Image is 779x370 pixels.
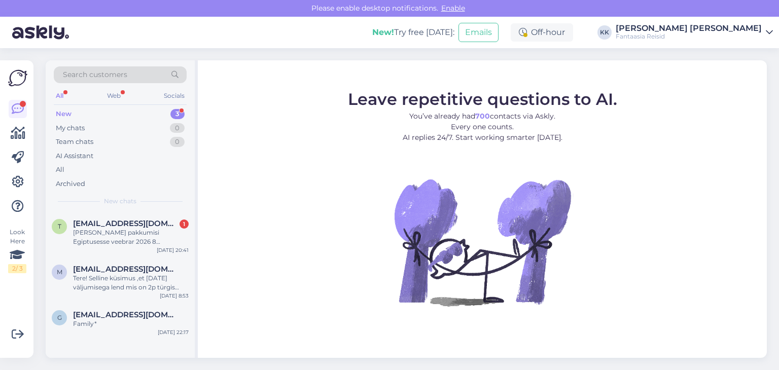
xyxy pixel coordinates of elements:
[56,165,64,175] div: All
[56,109,72,119] div: New
[170,109,185,119] div: 3
[170,123,185,133] div: 0
[57,268,62,276] span: m
[73,310,179,319] span: getlynk@gmail.com
[372,26,454,39] div: Try free [DATE]:
[8,68,27,88] img: Askly Logo
[162,89,187,102] div: Socials
[73,228,189,246] div: [PERSON_NAME] pakkumisi Egiptusesse veebrar 2026 8 täiskasvanut ja 0 öast all kõik hinnas. Lp. [G...
[372,27,394,37] b: New!
[57,314,62,321] span: g
[104,197,136,206] span: New chats
[73,319,189,328] div: Family*
[73,274,189,292] div: Tere! Selline küsimus ,et [DATE] väljumisega lend mis on 2p türgis tuleb tagasi [DATE] öösel seeg...
[157,246,189,254] div: [DATE] 20:41
[616,32,762,41] div: Fantaasia Reisid
[348,89,617,108] span: Leave repetitive questions to AI.
[180,219,189,229] div: 1
[597,25,612,40] div: KK
[56,123,85,133] div: My chats
[616,24,762,32] div: [PERSON_NAME] [PERSON_NAME]
[160,292,189,300] div: [DATE] 8:53
[105,89,123,102] div: Web
[475,111,490,120] b: 700
[616,24,773,41] a: [PERSON_NAME] [PERSON_NAME]Fantaasia Reisid
[511,23,573,42] div: Off-hour
[438,4,468,13] span: Enable
[56,137,93,147] div: Team chats
[391,151,574,333] img: No Chat active
[8,228,26,273] div: Look Here
[54,89,65,102] div: All
[63,69,127,80] span: Search customers
[73,265,179,274] span: mannu1901@hotmail.com
[458,23,499,42] button: Emails
[170,137,185,147] div: 0
[8,264,26,273] div: 2 / 3
[73,219,179,228] span: triinutriinuke@gmail.com
[56,179,85,189] div: Archived
[158,328,189,336] div: [DATE] 22:17
[58,223,61,230] span: t
[56,151,93,161] div: AI Assistant
[348,110,617,142] p: You’ve already had contacts via Askly. Every one counts. AI replies 24/7. Start working smarter [...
